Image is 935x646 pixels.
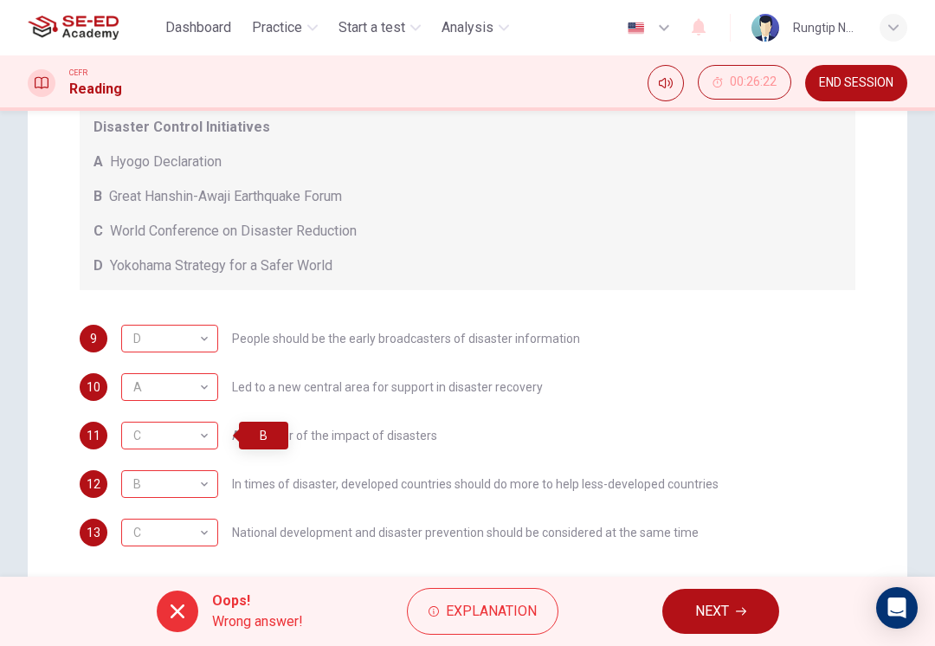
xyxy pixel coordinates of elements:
a: SE-ED Academy logo [28,10,158,45]
div: D [121,314,212,364]
span: END SESSION [819,76,893,90]
button: 00:26:22 [698,65,791,100]
button: Explanation [407,588,558,635]
span: Yokohama Strategy for a Safer World [110,255,332,276]
span: C [93,221,103,242]
div: B [239,422,288,449]
div: A [121,363,212,412]
div: Rungtip Nartgosa [793,17,859,38]
button: Analysis [435,12,516,43]
span: A reminder of the impact of disasters [232,430,437,442]
span: Oops! [212,591,303,611]
span: Led to a new central area for support in disaster recovery [232,381,543,393]
button: END SESSION [805,65,907,101]
span: 9 [90,333,97,345]
span: People should be the early broadcasters of disaster information [232,333,580,345]
div: B [121,460,212,509]
img: Profile picture [751,14,779,42]
div: C [121,411,212,461]
span: Practice [252,17,302,38]
div: D [121,519,218,546]
span: Explanation [446,599,537,623]
span: Great Hanshin-Awaji Earthquake Forum [109,186,342,207]
button: Dashboard [158,12,238,43]
span: Hyogo Declaration [110,152,222,172]
span: 12 [87,478,100,490]
img: SE-ED Academy logo [28,10,119,45]
div: A [121,325,218,352]
span: National development and disaster prevention should be considered at the same time [232,526,699,539]
button: Practice [245,12,325,43]
button: NEXT [662,589,779,634]
div: D [121,470,218,498]
button: Start a test [332,12,428,43]
span: A [93,152,103,172]
div: C [121,508,212,558]
span: Start a test [339,17,405,38]
span: World Conference on Disaster Reduction [110,221,357,242]
img: en [625,22,647,35]
span: Wrong answer! [212,611,303,632]
span: CEFR [69,67,87,79]
div: Open Intercom Messenger [876,587,918,629]
span: 11 [87,430,100,442]
span: In times of disaster, developed countries should do more to help less-developed countries [232,478,719,490]
span: 10 [87,381,100,393]
span: Dashboard [165,17,231,38]
span: NEXT [695,599,729,623]
div: B [121,373,218,401]
div: Hide [698,65,791,101]
span: B [93,186,102,207]
span: 13 [87,526,100,539]
span: 00:26:22 [730,75,777,89]
div: Mute [648,65,684,101]
div: B [121,422,218,449]
span: Disaster Control Initiatives [93,117,841,138]
span: D [93,255,103,276]
span: Analysis [442,17,493,38]
h1: Reading [69,79,122,100]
